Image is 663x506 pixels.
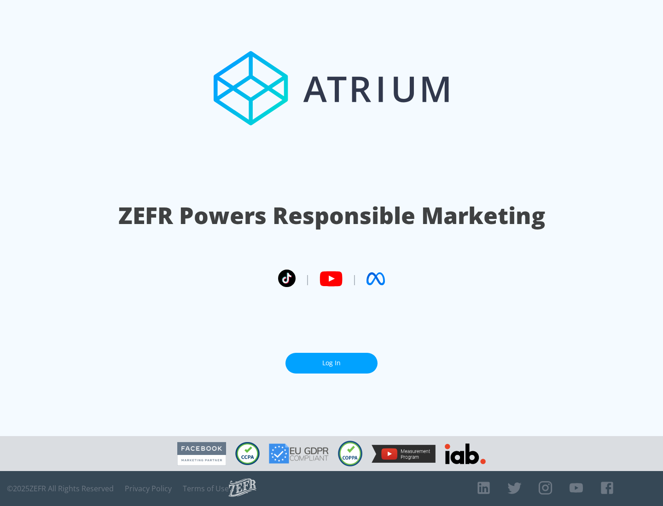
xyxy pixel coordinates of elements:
a: Log In [285,353,378,374]
span: © 2025 ZEFR All Rights Reserved [7,484,114,493]
img: GDPR Compliant [269,443,329,464]
span: | [352,272,357,286]
img: CCPA Compliant [235,442,260,465]
img: IAB [445,443,486,464]
img: Facebook Marketing Partner [177,442,226,466]
a: Terms of Use [183,484,229,493]
h1: ZEFR Powers Responsible Marketing [118,200,545,231]
img: YouTube Measurement Program [372,445,436,463]
a: Privacy Policy [125,484,172,493]
span: | [305,272,310,286]
img: COPPA Compliant [338,441,362,466]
